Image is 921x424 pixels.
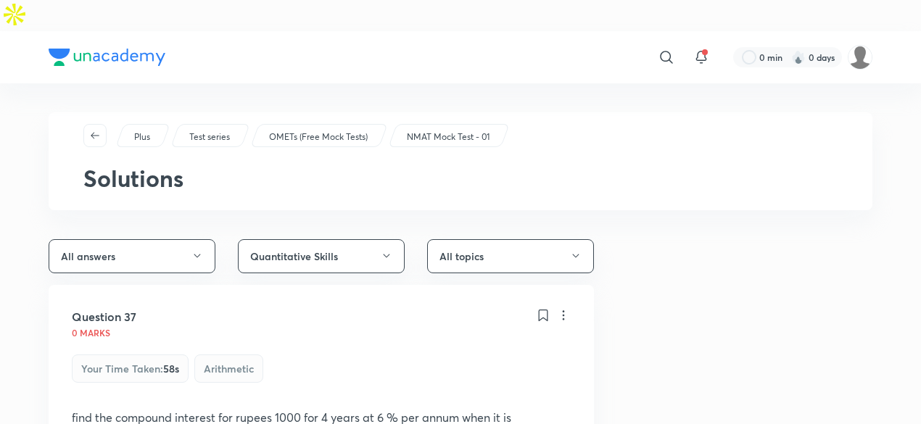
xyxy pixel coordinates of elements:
[238,239,405,273] button: Quantitative Skills
[427,239,594,273] button: All topics
[83,165,838,192] h2: Solutions
[189,130,230,144] p: Test series
[134,130,150,144] p: Plus
[848,45,872,70] img: Bipasha
[163,362,179,375] span: 58s
[132,130,153,144] a: Plus
[72,308,136,325] h5: Question 37
[405,130,492,144] a: NMAT Mock Test - 01
[194,354,263,383] div: Arithmetic
[791,50,806,65] img: streak
[269,130,368,144] p: OMETs (Free Mock Tests)
[72,328,110,337] p: 0 marks
[267,130,371,144] a: OMETs (Free Mock Tests)
[72,354,189,383] div: Your time taken :
[49,239,215,273] button: All answers
[187,130,233,144] a: Test series
[49,49,165,66] img: Company Logo
[407,130,490,144] p: NMAT Mock Test - 01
